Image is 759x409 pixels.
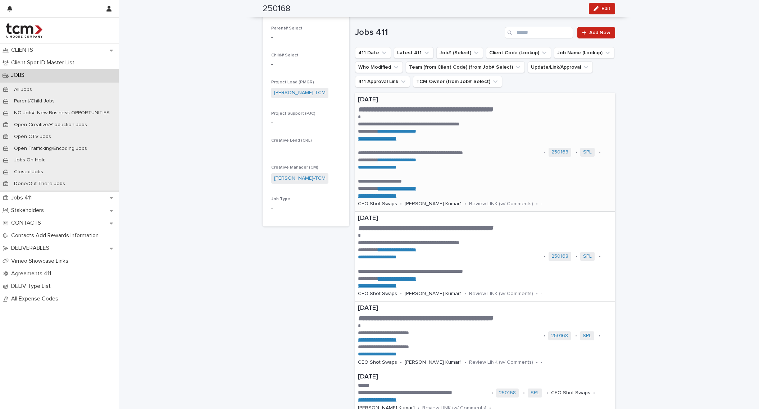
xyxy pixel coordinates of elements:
[405,291,462,297] p: [PERSON_NAME] Kumar1
[486,47,551,59] button: Client Code (Lookup)
[406,61,525,73] button: Team (from Client Code) (from Job# Select)
[400,291,402,297] p: •
[358,96,612,104] p: [DATE]
[394,47,433,59] button: Latest 411
[8,134,57,140] p: Open CTV Jobs
[8,59,80,66] p: Client Spot ID Master List
[355,47,391,59] button: 411 Date
[8,283,56,290] p: DELIV Type List
[8,181,71,187] p: Done/Out There Jobs
[274,175,326,182] a: [PERSON_NAME]-TCM
[599,253,601,259] p: •
[8,194,37,201] p: Jobs 411
[8,146,93,152] p: Open Trafficking/Encoding Jobs
[358,291,397,297] p: CEO Shot Swaps
[400,201,402,207] p: •
[551,253,568,259] a: 250168
[8,169,49,175] p: Closed Jobs
[583,149,592,155] a: SPL
[599,333,600,339] p: •
[8,87,38,93] p: All Jobs
[464,359,466,366] p: •
[6,23,42,38] img: 4hMmSqQkux38exxPVZHQ
[464,201,466,207] p: •
[583,253,592,259] a: SPL
[8,232,104,239] p: Contacts Add Rewards Information
[8,122,93,128] p: Open Creative/Production Jobs
[263,4,290,14] h2: 250168
[436,47,483,59] button: Job# (Select)
[599,149,601,155] p: •
[355,61,403,73] button: Who Modified
[536,359,538,366] p: •
[536,291,538,297] p: •
[8,220,47,226] p: CONTACTS
[8,270,57,277] p: Agreements 411
[464,291,466,297] p: •
[499,390,516,396] a: 250168
[536,201,538,207] p: •
[271,138,312,143] span: Creative Lead (CRL)
[523,390,525,396] p: •
[531,390,539,396] a: SPL
[8,110,115,116] p: NO Job#: New Business OPPORTUNITIES
[358,359,397,366] p: CEO Shot Swaps
[400,359,402,366] p: •
[541,359,542,366] p: -
[8,207,50,214] p: Stakeholders
[8,295,64,302] p: All Expense Codes
[601,6,610,11] span: Edit
[551,333,568,339] a: 250168
[405,201,462,207] p: [PERSON_NAME] Kumar1
[274,89,326,97] a: [PERSON_NAME]-TCM
[271,119,341,127] p: -
[575,333,577,339] p: •
[271,26,303,31] span: Parent# Select
[469,201,533,207] p: Review LINK (w/ Comments)
[469,359,533,366] p: Review LINK (w/ Comments)
[8,72,30,79] p: JOBS
[271,204,341,212] p: -
[589,30,610,35] span: Add New
[355,27,502,38] h1: Jobs 411
[355,76,410,87] button: 411 Approval Link
[358,201,397,207] p: CEO Shot Swaps
[271,197,290,201] span: Job Type
[469,291,533,297] p: Review LINK (w/ Comments)
[541,201,542,207] p: -
[358,215,612,222] p: [DATE]
[589,3,615,14] button: Edit
[551,149,568,155] a: 250168
[593,390,595,396] p: •
[544,253,546,259] p: •
[491,390,493,396] p: •
[271,53,299,58] span: Child# Select
[271,80,314,84] span: Project Lead (PMGR)
[8,157,51,163] p: Jobs On Hold
[405,359,462,366] p: [PERSON_NAME] Kumar1
[528,61,593,73] button: Update/Link/Approval
[271,146,341,154] p: -
[551,390,590,396] p: CEO Shot Swaps
[544,333,545,339] p: •
[583,333,591,339] a: SPL
[271,34,341,41] p: -
[577,27,615,38] a: Add New
[541,291,542,297] p: -
[358,373,612,381] p: [DATE]
[358,304,612,312] p: [DATE]
[8,258,74,265] p: Vimeo Showcase Links
[576,149,577,155] p: •
[271,61,341,68] p: -
[554,47,614,59] button: Job Name (Lookup)
[8,245,55,252] p: DELIVERABLES
[271,165,318,170] span: Creative Manager (CM)
[8,98,60,104] p: Parent/Child Jobs
[8,47,39,54] p: CLIENTS
[271,111,315,116] span: Project Support (PJC)
[576,253,577,259] p: •
[546,390,548,396] p: •
[544,149,546,155] p: •
[505,27,573,38] input: Search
